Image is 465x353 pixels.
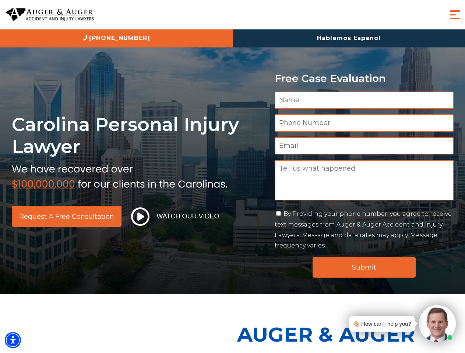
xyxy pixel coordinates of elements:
[275,210,452,249] label: By Providing your phone number, you agree to receive text messages from Auger & Auger Accident an...
[6,8,94,22] img: Auger & Auger Accident and Injury Lawyers Logo
[275,137,454,154] input: Email
[313,257,416,278] input: Submit
[19,213,114,220] span: Request a Free Consultation
[5,332,21,348] div: Accessibility Menu
[129,207,222,226] button: Watch Our Video
[275,73,454,84] p: Free Case Evaluation
[12,113,266,158] h1: Carolina Personal Injury Lawyer
[12,206,121,227] a: Request a Free Consultation
[275,114,454,132] input: Phone Number
[275,92,454,109] input: Name
[448,7,462,22] button: Menu
[353,319,411,329] div: 👋🏼 How can I help you?
[12,161,228,189] img: sub text
[419,305,456,342] img: Intaker widget Avatar
[237,316,461,353] p: Auger & Auger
